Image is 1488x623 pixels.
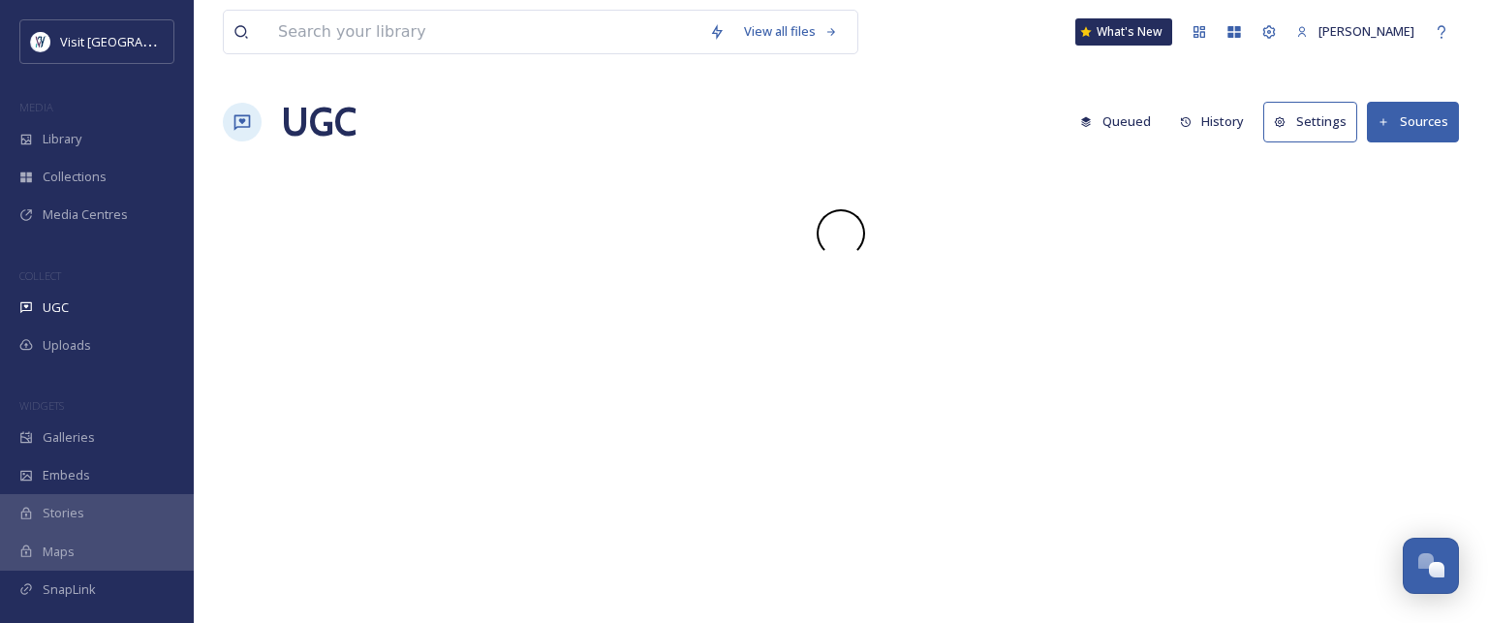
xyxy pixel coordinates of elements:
span: Maps [43,543,75,561]
a: Settings [1263,102,1367,141]
span: Visit [GEOGRAPHIC_DATA] [60,32,210,50]
button: Open Chat [1403,538,1459,594]
span: Uploads [43,336,91,355]
button: Queued [1070,103,1161,140]
span: Embeds [43,466,90,484]
span: Collections [43,168,107,186]
input: Search your library [268,11,699,53]
span: [PERSON_NAME] [1318,22,1414,40]
span: Media Centres [43,205,128,224]
img: Untitled%20design%20%2897%29.png [31,32,50,51]
span: WIDGETS [19,398,64,413]
span: SnapLink [43,580,96,599]
a: View all files [734,13,848,50]
span: Library [43,130,81,148]
span: COLLECT [19,268,61,283]
a: Queued [1070,103,1170,140]
a: [PERSON_NAME] [1286,13,1424,50]
span: Stories [43,504,84,522]
button: Settings [1263,102,1357,141]
a: History [1170,103,1264,140]
span: MEDIA [19,100,53,114]
button: History [1170,103,1255,140]
a: UGC [281,93,356,151]
span: UGC [43,298,69,317]
span: Galleries [43,428,95,447]
button: Sources [1367,102,1459,141]
a: What's New [1075,18,1172,46]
